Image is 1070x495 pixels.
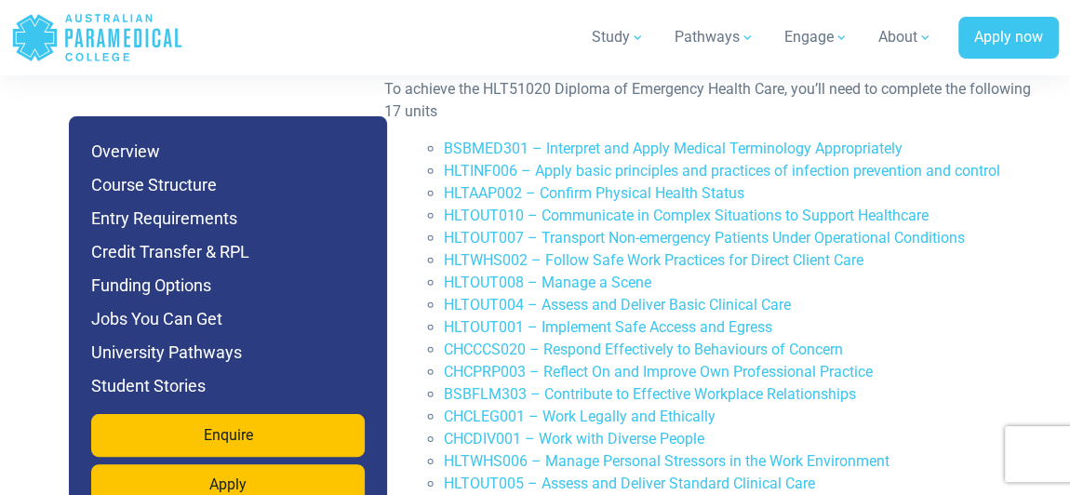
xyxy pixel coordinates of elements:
[384,78,1040,123] p: To achieve the HLT51020 Diploma of Emergency Health Care, you’ll need to complete the following 1...
[581,11,656,63] a: Study
[444,408,716,425] a: CHCLEG001 – Work Legally and Ethically
[444,452,889,470] a: HLTWHS006 – Manage Personal Stressors in the Work Environment
[444,296,791,314] a: HLTOUT004 – Assess and Deliver Basic Clinical Care
[444,229,965,247] a: HLTOUT007 – Transport Non-emergency Patients Under Operational Conditions
[11,7,183,68] a: Australian Paramedical College
[958,17,1059,60] a: Apply now
[444,385,856,403] a: BSBFLM303 – Contribute to Effective Workplace Relationships
[663,11,766,63] a: Pathways
[444,363,873,381] a: CHCPRP003 – Reflect On and Improve Own Professional Practice
[773,11,860,63] a: Engage
[444,251,863,269] a: HLTWHS002 – Follow Safe Work Practices for Direct Client Care
[444,162,1000,180] a: HLTINF006 – Apply basic principles and practices of infection prevention and control
[444,274,651,291] a: HLTOUT008 – Manage a Scene
[444,207,929,224] a: HLTOUT010 – Communicate in Complex Situations to Support Healthcare
[444,140,903,157] a: BSBMED301 – Interpret and Apply Medical Terminology Appropriately
[867,11,943,63] a: About
[444,341,843,358] a: CHCCCS020 – Respond Effectively to Behaviours of Concern
[444,430,704,448] a: CHCDIV001 – Work with Diverse People
[444,184,744,202] a: HLTAAP002 – Confirm Physical Health Status
[444,318,772,336] a: HLTOUT001 – Implement Safe Access and Egress
[444,475,815,492] a: HLTOUT005 – Assess and Deliver Standard Clinical Care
